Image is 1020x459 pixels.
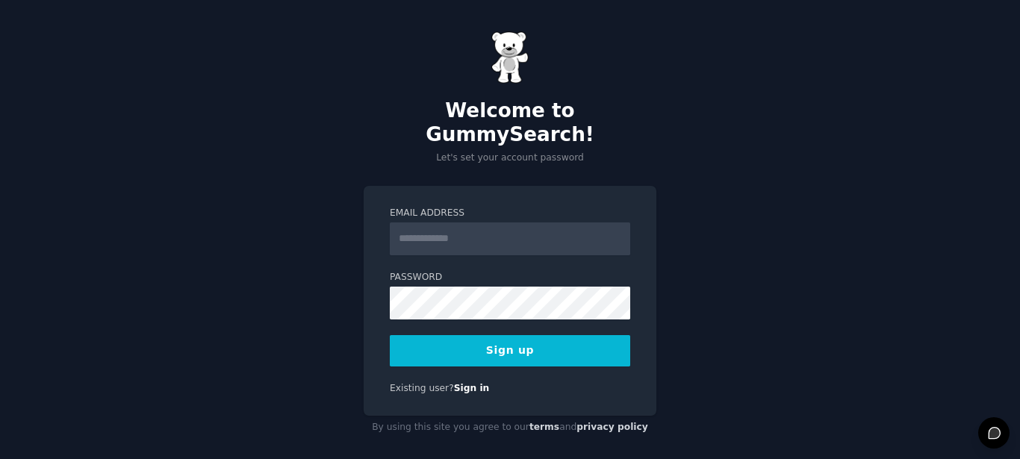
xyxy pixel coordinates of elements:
[364,99,656,146] h2: Welcome to GummySearch!
[364,416,656,440] div: By using this site you agree to our and
[364,152,656,165] p: Let's set your account password
[390,335,630,366] button: Sign up
[390,207,630,220] label: Email Address
[576,422,648,432] a: privacy policy
[390,383,454,393] span: Existing user?
[454,383,490,393] a: Sign in
[491,31,529,84] img: Gummy Bear
[529,422,559,432] a: terms
[390,271,630,284] label: Password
